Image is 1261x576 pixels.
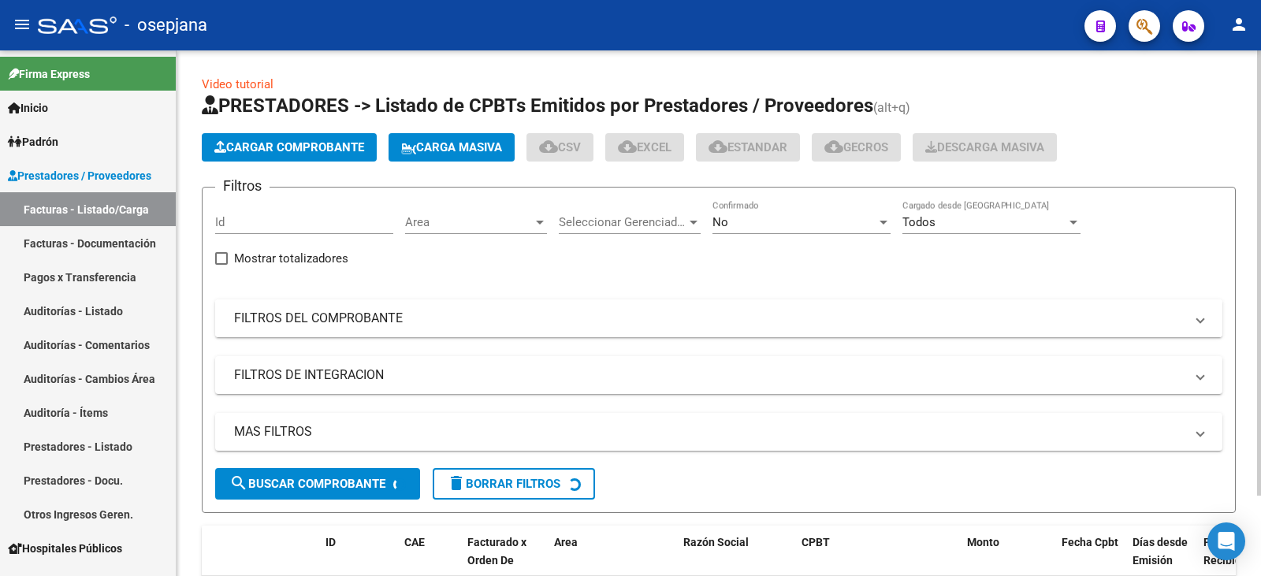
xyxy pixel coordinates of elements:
[215,468,420,500] button: Buscar Comprobante
[215,356,1222,394] mat-expansion-panel-header: FILTROS DE INTEGRACION
[1133,536,1188,567] span: Días desde Emisión
[559,215,686,229] span: Seleccionar Gerenciador
[8,99,48,117] span: Inicio
[539,137,558,156] mat-icon: cloud_download
[539,140,581,154] span: CSV
[202,77,273,91] a: Video tutorial
[202,95,873,117] span: PRESTADORES -> Listado de CPBTs Emitidos por Prestadores / Proveedores
[683,536,749,548] span: Razón Social
[605,133,684,162] button: EXCEL
[824,137,843,156] mat-icon: cloud_download
[709,140,787,154] span: Estandar
[404,536,425,548] span: CAE
[467,536,526,567] span: Facturado x Orden De
[125,8,207,43] span: - osepjana
[215,299,1222,337] mat-expansion-panel-header: FILTROS DEL COMPROBANTE
[401,140,502,154] span: Carga Masiva
[1203,536,1248,567] span: Fecha Recibido
[13,15,32,34] mat-icon: menu
[1207,522,1245,560] div: Open Intercom Messenger
[925,140,1044,154] span: Descarga Masiva
[214,140,364,154] span: Cargar Comprobante
[712,215,728,229] span: No
[202,133,377,162] button: Cargar Comprobante
[709,137,727,156] mat-icon: cloud_download
[447,477,560,491] span: Borrar Filtros
[234,423,1185,440] mat-panel-title: MAS FILTROS
[229,477,385,491] span: Buscar Comprobante
[824,140,888,154] span: Gecros
[1229,15,1248,34] mat-icon: person
[234,249,348,268] span: Mostrar totalizadores
[389,133,515,162] button: Carga Masiva
[913,133,1057,162] app-download-masive: Descarga masiva de comprobantes (adjuntos)
[873,100,910,115] span: (alt+q)
[618,140,671,154] span: EXCEL
[812,133,901,162] button: Gecros
[229,474,248,492] mat-icon: search
[554,536,578,548] span: Area
[967,536,999,548] span: Monto
[802,536,830,548] span: CPBT
[234,366,1185,384] mat-panel-title: FILTROS DE INTEGRACION
[902,215,936,229] span: Todos
[913,133,1057,162] button: Descarga Masiva
[8,133,58,151] span: Padrón
[526,133,593,162] button: CSV
[405,215,533,229] span: Area
[433,468,595,500] button: Borrar Filtros
[696,133,800,162] button: Estandar
[8,540,122,557] span: Hospitales Públicos
[618,137,637,156] mat-icon: cloud_download
[325,536,336,548] span: ID
[8,65,90,83] span: Firma Express
[215,175,270,197] h3: Filtros
[234,310,1185,327] mat-panel-title: FILTROS DEL COMPROBANTE
[447,474,466,492] mat-icon: delete
[1062,536,1118,548] span: Fecha Cpbt
[215,413,1222,451] mat-expansion-panel-header: MAS FILTROS
[8,167,151,184] span: Prestadores / Proveedores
